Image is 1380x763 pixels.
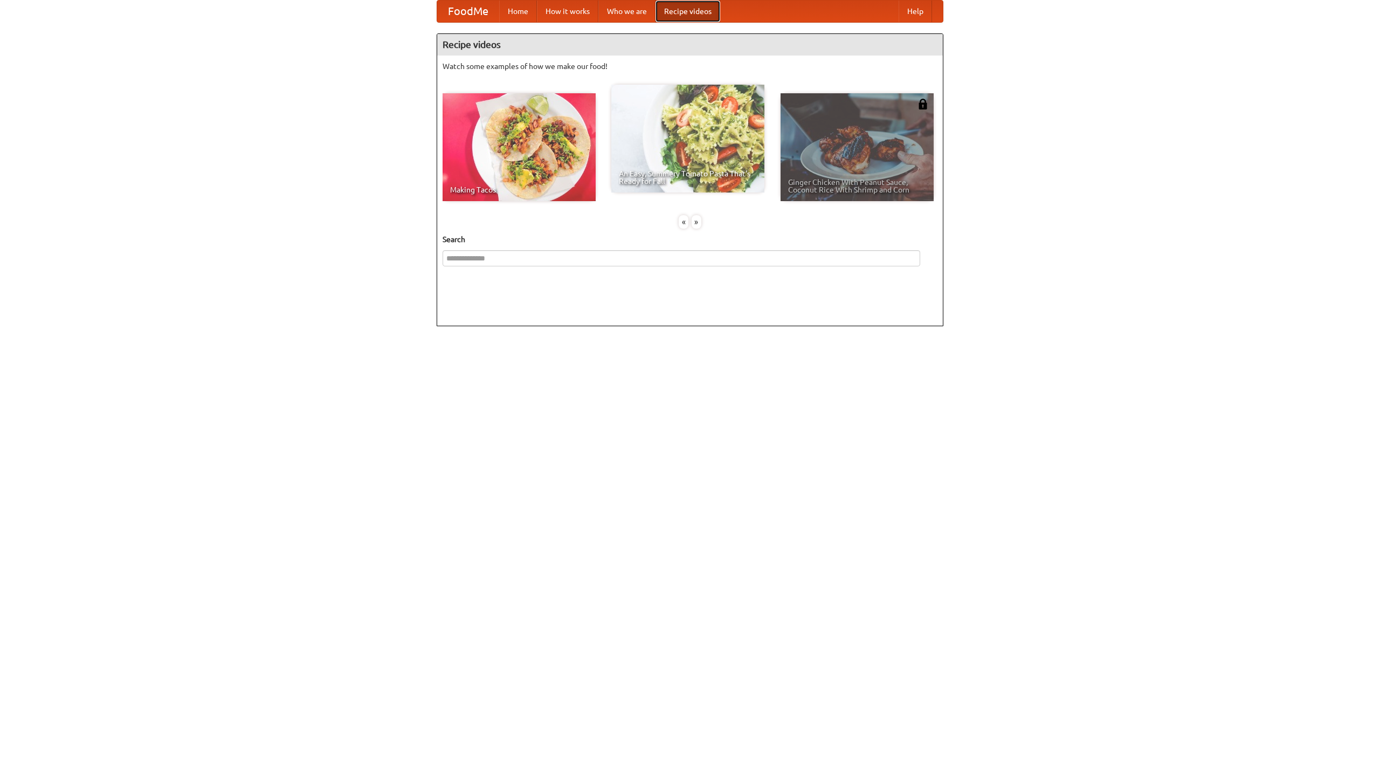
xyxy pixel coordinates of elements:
p: Watch some examples of how we make our food! [443,61,937,72]
div: » [692,215,701,229]
a: FoodMe [437,1,499,22]
h4: Recipe videos [437,34,943,56]
a: Making Tacos [443,93,596,201]
h5: Search [443,234,937,245]
a: Help [899,1,932,22]
a: Recipe videos [655,1,720,22]
span: An Easy, Summery Tomato Pasta That's Ready for Fall [619,170,757,185]
a: Who we are [598,1,655,22]
a: An Easy, Summery Tomato Pasta That's Ready for Fall [611,85,764,193]
a: Home [499,1,537,22]
div: « [679,215,688,229]
a: How it works [537,1,598,22]
img: 483408.png [917,99,928,109]
span: Making Tacos [450,186,588,194]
